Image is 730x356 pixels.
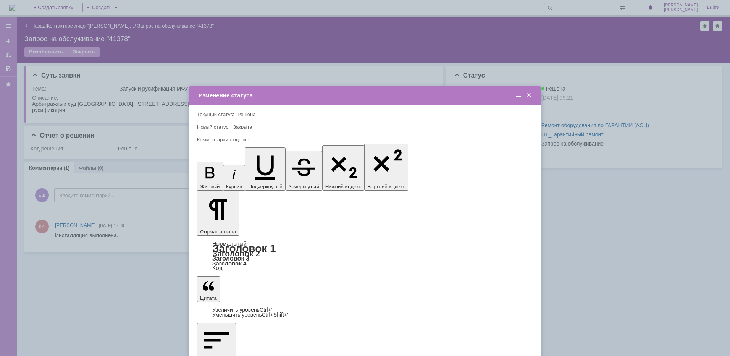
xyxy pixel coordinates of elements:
[212,312,288,318] a: Decrease
[212,249,260,258] a: Заголовок 2
[197,124,230,130] label: Новый статус:
[212,265,223,272] a: Код
[212,307,272,313] a: Increase
[197,137,531,142] div: Комментарий к оценке
[248,184,282,189] span: Подчеркнутый
[233,124,252,130] span: Закрыта
[262,312,288,318] span: Ctrl+Shift+'
[260,307,272,313] span: Ctrl+'
[322,145,365,191] button: Нижний индекс
[200,295,217,301] span: Цитата
[197,307,533,317] div: Цитата
[212,255,249,262] a: Заголовок 3
[364,144,408,191] button: Верхний индекс
[237,112,255,117] span: Решена
[525,92,533,99] span: Закрыть
[197,191,239,236] button: Формат абзаца
[212,260,246,267] a: Заголовок 4
[197,241,533,271] div: Формат абзаца
[212,243,276,254] a: Заголовок 1
[200,229,236,235] span: Формат абзаца
[212,240,247,247] a: Нормальный
[515,92,522,99] span: Свернуть (Ctrl + M)
[325,184,362,189] span: Нижний индекс
[200,184,220,189] span: Жирный
[197,162,223,191] button: Жирный
[226,184,242,189] span: Курсив
[245,147,285,191] button: Подчеркнутый
[223,165,245,191] button: Курсив
[199,92,533,99] div: Изменение статуса
[286,151,322,191] button: Зачеркнутый
[367,184,405,189] span: Верхний индекс
[289,184,319,189] span: Зачеркнутый
[197,112,234,117] label: Текущий статус:
[197,276,220,302] button: Цитата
